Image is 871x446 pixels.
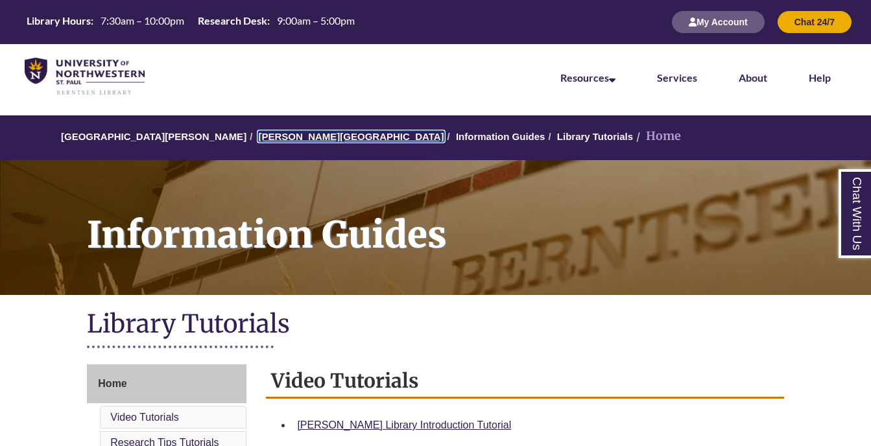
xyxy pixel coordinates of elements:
[193,14,272,28] th: Research Desk:
[778,16,852,27] a: Chat 24/7
[258,131,444,142] a: [PERSON_NAME][GEOGRAPHIC_DATA]
[672,16,765,27] a: My Account
[277,14,355,27] span: 9:00am – 5:00pm
[21,14,95,28] th: Library Hours:
[809,71,831,84] a: Help
[672,11,765,33] button: My Account
[21,14,360,31] a: Hours Today
[456,131,545,142] a: Information Guides
[778,11,852,33] button: Chat 24/7
[110,412,179,423] a: Video Tutorials
[297,419,511,430] a: [PERSON_NAME] Library Introduction Tutorial
[739,71,767,84] a: About
[557,131,633,142] a: Library Tutorials
[98,378,126,389] span: Home
[21,14,360,30] table: Hours Today
[633,127,681,146] li: Home
[657,71,697,84] a: Services
[61,131,246,142] a: [GEOGRAPHIC_DATA][PERSON_NAME]
[266,364,783,399] h2: Video Tutorials
[87,308,783,342] h1: Library Tutorials
[560,71,615,84] a: Resources
[25,58,145,96] img: UNWSP Library Logo
[87,364,246,403] a: Home
[101,14,184,27] span: 7:30am – 10:00pm
[73,160,871,278] h1: Information Guides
